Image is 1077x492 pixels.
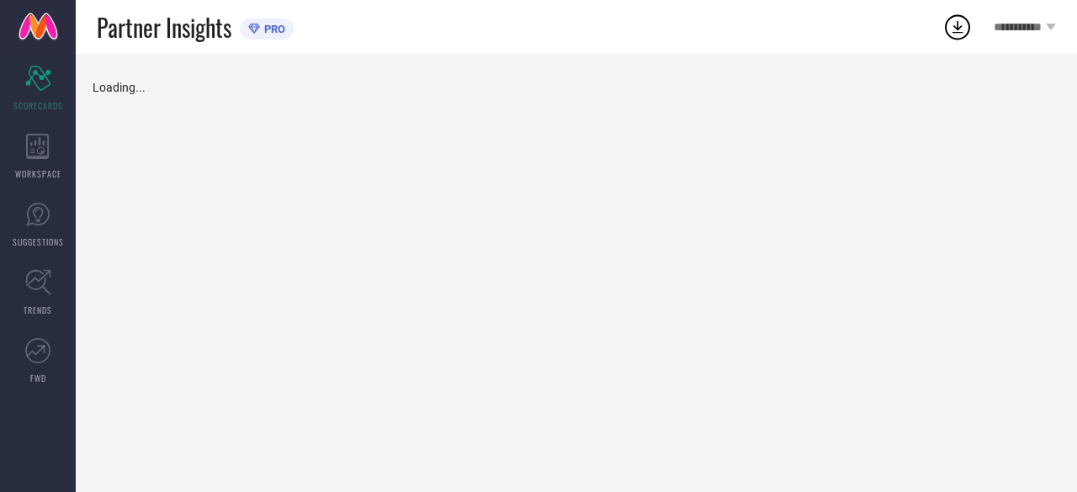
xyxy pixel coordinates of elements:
div: Open download list [942,12,973,42]
span: TRENDS [24,304,52,316]
span: WORKSPACE [15,167,61,180]
span: PRO [260,23,285,35]
span: SCORECARDS [13,99,63,112]
span: Loading... [93,81,146,94]
span: Partner Insights [97,10,231,45]
span: SUGGESTIONS [13,235,64,248]
span: FWD [30,372,46,384]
